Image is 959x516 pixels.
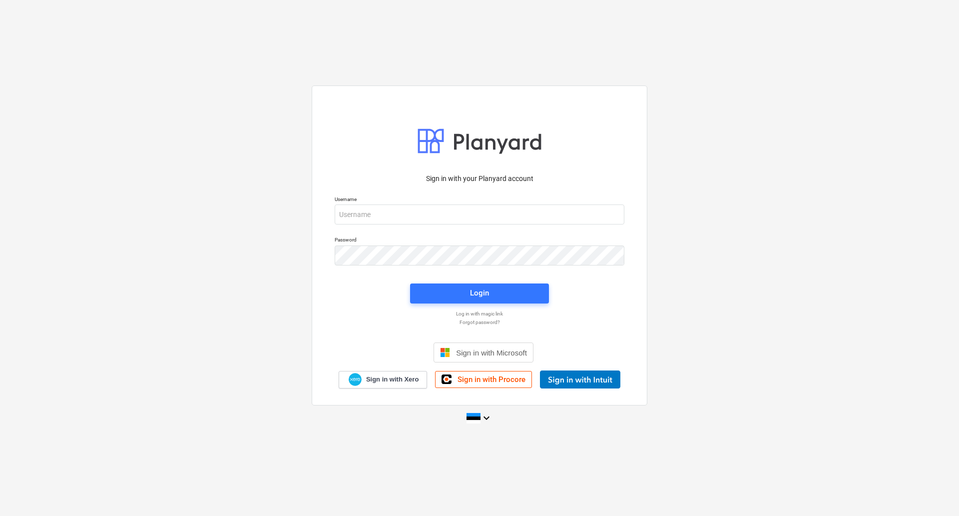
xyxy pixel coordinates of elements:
p: Password [335,236,624,245]
input: Username [335,204,624,224]
span: Sign in with Microsoft [456,348,527,357]
p: Username [335,196,624,204]
span: Sign in with Xero [366,375,419,384]
img: Xero logo [349,373,362,386]
a: Sign in with Xero [339,371,428,388]
div: Login [470,286,489,299]
a: Log in with magic link [330,310,629,317]
i: keyboard_arrow_down [480,412,492,424]
a: Sign in with Procore [435,371,532,388]
img: Microsoft logo [440,347,450,357]
span: Sign in with Procore [458,375,525,384]
p: Sign in with your Planyard account [335,173,624,184]
button: Login [410,283,549,303]
a: Forgot password? [330,319,629,325]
